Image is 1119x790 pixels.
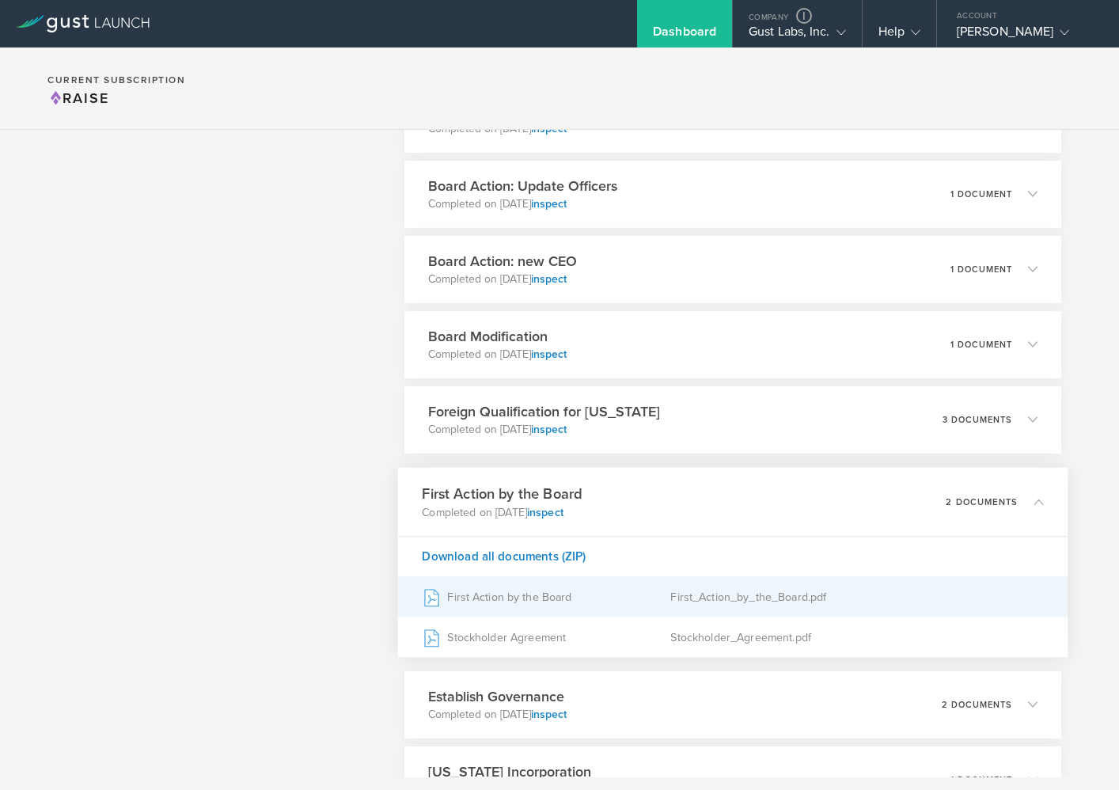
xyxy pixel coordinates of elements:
p: 1 document [950,190,1012,199]
p: 1 document [950,340,1012,349]
h3: [US_STATE] Incorporation [428,762,591,782]
p: 2 documents [942,701,1012,709]
div: First Action by the Board [422,577,670,617]
p: Completed on [DATE] [428,272,577,287]
span: Raise [47,89,109,107]
h3: Board Modification [428,326,567,347]
p: 2 documents [946,497,1018,506]
div: [PERSON_NAME] [957,24,1091,47]
div: Stockholder_Agreement.pdf [670,617,1043,657]
p: Completed on [DATE] [428,422,660,438]
div: Dashboard [653,24,716,47]
p: 3 documents [943,416,1012,424]
h3: Board Action: Update Officers [428,176,617,196]
div: Gust Labs, Inc. [749,24,846,47]
p: Completed on [DATE] [422,504,582,520]
p: 1 document [950,265,1012,274]
p: 1 document [950,776,1012,784]
a: inspect [531,423,567,436]
a: inspect [527,505,563,518]
div: Stockholder Agreement [422,617,670,657]
h3: First Action by the Board [422,483,582,504]
div: First_Action_by_the_Board.pdf [670,577,1043,617]
a: inspect [531,708,567,721]
div: Help [878,24,920,47]
h3: Board Action: new CEO [428,251,577,272]
a: inspect [531,272,567,286]
a: inspect [531,348,567,361]
p: Completed on [DATE] [428,707,567,723]
p: Completed on [DATE] [428,196,617,212]
div: Download all documents (ZIP) [398,536,1068,576]
a: inspect [531,197,567,211]
p: Completed on [DATE] [428,347,567,363]
h3: Establish Governance [428,686,567,707]
h3: Foreign Qualification for [US_STATE] [428,401,660,422]
h2: Current Subscription [47,75,185,85]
